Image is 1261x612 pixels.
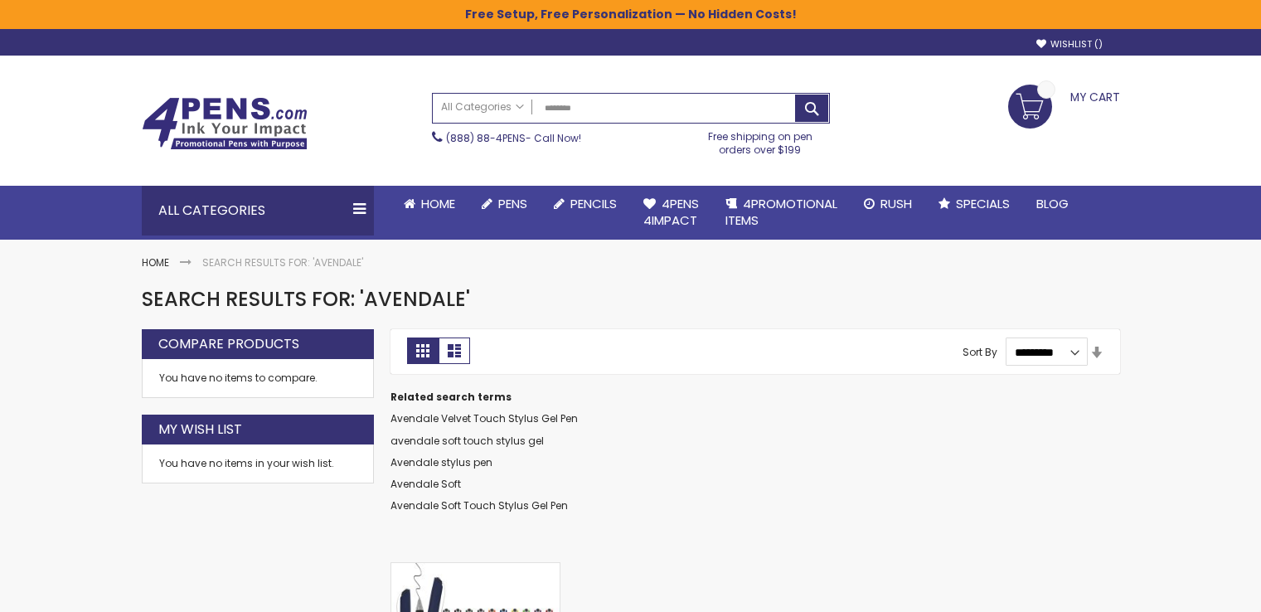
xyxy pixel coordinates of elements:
[390,455,492,469] a: Avendale stylus pen
[441,100,524,114] span: All Categories
[421,195,455,212] span: Home
[446,131,526,145] a: (888) 88-4PENS
[1023,186,1082,222] a: Blog
[159,457,356,470] div: You have no items in your wish list.
[142,97,308,150] img: 4Pens Custom Pens and Promotional Products
[158,420,242,439] strong: My Wish List
[963,345,997,359] label: Sort By
[446,131,581,145] span: - Call Now!
[725,195,837,229] span: 4PROMOTIONAL ITEMS
[390,411,578,425] a: Avendale Velvet Touch Stylus Gel Pen
[691,124,830,157] div: Free shipping on pen orders over $199
[202,255,363,270] strong: Search results for: 'avendale'
[925,186,1023,222] a: Specials
[712,186,851,240] a: 4PROMOTIONALITEMS
[407,338,439,364] strong: Grid
[390,498,568,512] a: Avendale Soft Touch Stylus Gel Pen
[851,186,925,222] a: Rush
[142,255,169,270] a: Home
[142,359,374,398] div: You have no items to compare.
[880,195,912,212] span: Rush
[390,434,544,448] a: avendale soft touch stylus gel
[158,335,299,353] strong: Compare Products
[390,477,461,491] a: Avendale Soft
[142,285,470,313] span: Search results for: 'avendale'
[1036,195,1069,212] span: Blog
[391,562,560,576] a: Avendale Velvet Touch Stylus Gel Pen
[468,186,541,222] a: Pens
[1036,38,1103,51] a: Wishlist
[498,195,527,212] span: Pens
[142,186,374,236] div: All Categories
[643,195,699,229] span: 4Pens 4impact
[390,186,468,222] a: Home
[570,195,617,212] span: Pencils
[630,186,712,240] a: 4Pens4impact
[390,391,1120,404] dt: Related search terms
[433,94,532,121] a: All Categories
[541,186,630,222] a: Pencils
[956,195,1010,212] span: Specials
